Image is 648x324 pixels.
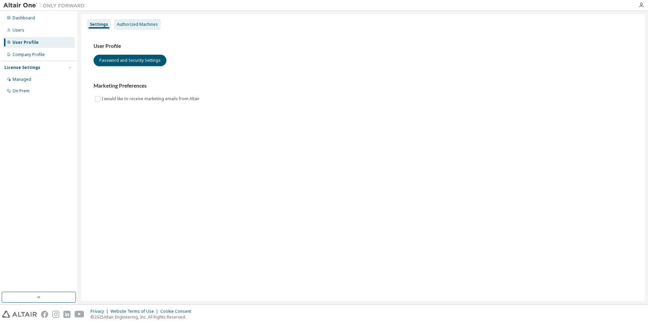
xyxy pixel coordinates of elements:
img: altair_logo.svg [2,311,37,318]
div: Settings [90,22,108,27]
h3: Marketing Preferences [94,83,632,89]
img: youtube.svg [75,311,84,318]
img: facebook.svg [41,311,48,318]
div: User Profile [13,40,39,45]
label: I would like to receive marketing emails from Altair [102,95,201,103]
div: Authorized Machines [117,22,158,27]
div: Website Terms of Use [110,309,160,314]
div: Managed [13,77,31,82]
div: Privacy [90,309,110,314]
div: Cookie Consent [160,309,195,314]
div: Company Profile [13,52,45,57]
div: On Prem [13,88,29,94]
div: Dashboard [13,15,35,21]
button: Password and Security Settings [94,55,166,66]
img: instagram.svg [52,311,59,318]
div: License Settings [4,65,40,70]
img: Altair One [3,2,88,9]
img: linkedin.svg [63,311,70,318]
h3: User Profile [94,43,632,50]
p: © 2025 Altair Engineering, Inc. All Rights Reserved. [90,314,195,320]
div: Users [13,28,24,33]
